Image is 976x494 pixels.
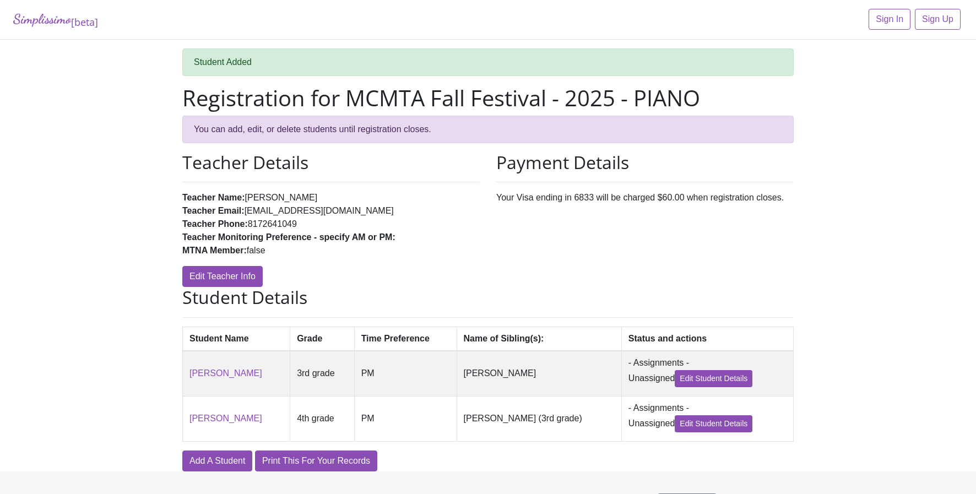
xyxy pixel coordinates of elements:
td: [PERSON_NAME] [457,351,621,397]
td: PM [354,396,457,441]
strong: Teacher Monitoring Preference - specify AM or PM: [182,232,395,242]
a: Print This For Your Records [255,450,377,471]
h2: Teacher Details [182,152,480,173]
td: - Assignments - Unassigned [621,351,793,397]
th: Grade [290,327,355,351]
a: [PERSON_NAME] [189,414,262,423]
strong: Teacher Name: [182,193,245,202]
sub: [beta] [71,15,98,29]
td: PM [354,351,457,397]
li: [PERSON_NAME] [182,191,480,204]
div: Your Visa ending in 6833 will be charged $60.00 when registration closes. [488,152,802,287]
div: Student Added [182,48,794,76]
th: Student Name [183,327,290,351]
li: 8172641049 [182,218,480,231]
a: Edit Student Details [675,370,752,387]
th: Time Preference [354,327,457,351]
h2: Payment Details [496,152,794,173]
strong: MTNA Member: [182,246,247,255]
strong: Teacher Email: [182,206,245,215]
th: Name of Sibling(s): [457,327,621,351]
th: Status and actions [621,327,793,351]
a: Sign In [869,9,910,30]
li: false [182,244,480,257]
h1: Registration for MCMTA Fall Festival - 2025 - PIANO [182,85,794,111]
strong: Teacher Phone: [182,219,248,229]
div: You can add, edit, or delete students until registration closes. [182,116,794,143]
td: 4th grade [290,396,355,441]
a: [PERSON_NAME] [189,368,262,378]
a: Simplissimo[beta] [13,9,98,30]
a: Edit Teacher Info [182,266,263,287]
a: Add A Student [182,450,252,471]
li: [EMAIL_ADDRESS][DOMAIN_NAME] [182,204,480,218]
a: Sign Up [915,9,961,30]
h2: Student Details [182,287,794,308]
td: - Assignments - Unassigned [621,396,793,441]
td: 3rd grade [290,351,355,397]
a: Edit Student Details [675,415,752,432]
td: [PERSON_NAME] (3rd grade) [457,396,621,441]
